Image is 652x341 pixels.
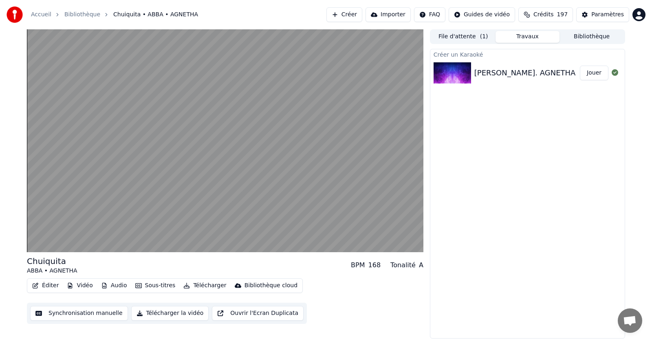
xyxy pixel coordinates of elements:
[414,7,445,22] button: FAQ
[390,260,416,270] div: Tonalité
[618,308,642,333] div: Ouvrir le chat
[131,306,209,321] button: Télécharger la vidéo
[518,7,573,22] button: Crédits197
[559,31,624,43] button: Bibliothèque
[533,11,553,19] span: Crédits
[98,280,130,291] button: Audio
[480,33,488,41] span: ( 1 )
[64,11,100,19] a: Bibliothèque
[431,31,496,43] button: File d'attente
[30,306,128,321] button: Synchronisation manuelle
[132,280,179,291] button: Sous-titres
[591,11,624,19] div: Paramètres
[430,49,625,59] div: Créer un Karaoké
[496,31,560,43] button: Travaux
[31,11,198,19] nav: breadcrumb
[419,260,423,270] div: A
[31,11,51,19] a: Accueil
[351,260,365,270] div: BPM
[474,67,576,79] div: [PERSON_NAME]. AGNETHA
[180,280,229,291] button: Télécharger
[7,7,23,23] img: youka
[368,260,381,270] div: 168
[27,255,77,267] div: Chuiquita
[212,306,304,321] button: Ouvrir l'Ecran Duplicata
[366,7,411,22] button: Importer
[580,66,608,80] button: Jouer
[326,7,362,22] button: Créer
[576,7,629,22] button: Paramètres
[449,7,515,22] button: Guides de vidéo
[113,11,198,19] span: Chuiquita • ABBA • AGNETHA
[557,11,568,19] span: 197
[244,282,297,290] div: Bibliothèque cloud
[64,280,96,291] button: Vidéo
[27,267,77,275] div: ABBA • AGNETHA
[29,280,62,291] button: Éditer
